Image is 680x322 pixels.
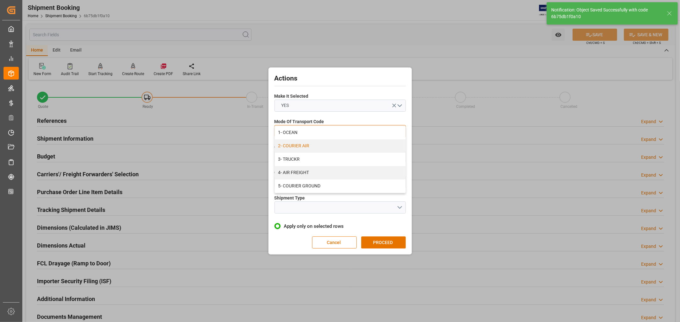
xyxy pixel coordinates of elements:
span: Mode Of Transport Code [274,118,324,125]
span: YES [278,102,292,109]
div: 5- COURIER GROUND [275,179,406,193]
div: Notification: Object Saved Successfully with code 6b75db1f0a10 [551,7,661,20]
button: PROCEED [361,236,406,248]
h2: Actions [274,73,406,84]
button: open menu [274,201,406,213]
span: Shipment Type [274,195,305,201]
div: 2- COURIER AIR [275,139,406,153]
div: 4- AIR FREIGHT [275,166,406,179]
div: 3- TRUCKR [275,153,406,166]
button: close menu [274,125,406,137]
span: Make It Selected [274,93,309,100]
label: Apply only on selected rows [274,222,406,230]
button: open menu [274,100,406,112]
button: Cancel [312,236,357,248]
div: 1- OCEAN [275,126,406,139]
